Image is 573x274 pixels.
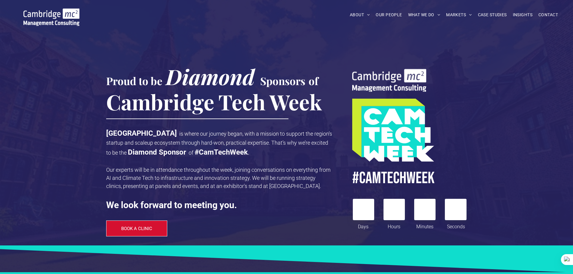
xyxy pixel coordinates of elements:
[384,220,405,230] div: Hours
[106,129,177,137] strong: [GEOGRAPHIC_DATA]
[128,148,186,156] strong: Diamond Sponsor
[352,99,434,162] img: A turquoise and lime green geometric graphic with the words CAM TECH WEEK in bold white letters s...
[510,10,535,20] a: INSIGHTS
[535,10,561,20] a: CONTACT
[352,168,435,188] span: #CamTECHWEEK
[106,220,168,236] a: BOOK A CLINIC
[309,74,318,88] span: of
[347,10,373,20] a: ABOUT
[248,149,249,156] span: .
[106,167,331,189] span: Our experts will be in attendance throughout the week, joining conversations on everything from A...
[106,131,332,156] span: is where our journey began, with a mission to support the region’s startup and scaleup ecosystem ...
[106,74,162,88] span: Proud to be
[260,74,305,88] span: Sponsors
[445,220,467,230] div: Seconds
[23,8,79,26] img: Go to Homepage
[106,200,237,210] strong: We look forward to meeting you.
[121,226,152,231] span: BOOK A CLINIC
[189,149,193,156] span: of
[353,220,374,230] div: Days
[414,220,436,230] div: Minutes
[106,88,322,116] span: Cambridge Tech Week
[195,148,248,156] strong: #CamTechWeek
[405,10,443,20] a: WHAT WE DO
[373,10,405,20] a: OUR PEOPLE
[166,62,255,91] span: Diamond
[475,10,510,20] a: CASE STUDIES
[443,10,475,20] a: MARKETS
